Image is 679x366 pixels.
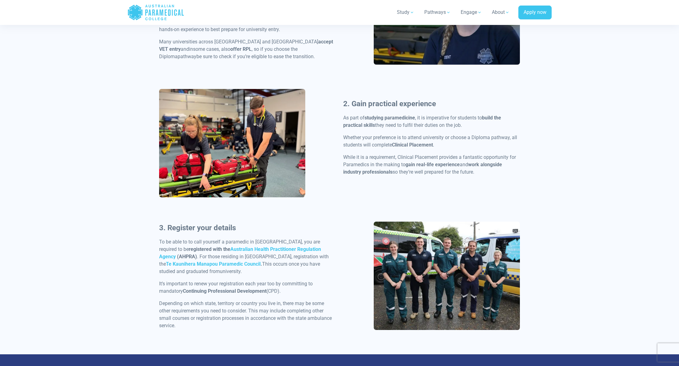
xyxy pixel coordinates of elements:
strong: gain real-life experience [405,162,460,167]
a: Study [393,4,418,21]
strong: studying paramedicine [364,115,415,121]
a: Te Kaunihera Manapou Paramedic Council [166,261,261,267]
span: and [181,46,189,52]
a: Australian Paramedical College [127,2,184,22]
p: It’s important to renew your registration each year too by committing to mandatory (CPD). [159,280,336,295]
span: , so if you choose the Diploma [159,46,298,59]
strong: . [166,261,262,267]
strong: Clinical Placement [392,142,433,148]
span: be sure to check if you’re eligible to ease the transition. [196,54,315,59]
span: Many universities across [GEOGRAPHIC_DATA] and [GEOGRAPHIC_DATA] [159,39,318,45]
p: To be able to to call yourself a paramedic in [GEOGRAPHIC_DATA], you are required to be . For tho... [159,238,336,275]
a: Australian Health Practitioner Regulation Agency [159,246,321,259]
strong: Continuing Professional Development [183,288,266,294]
span: pathway [178,54,196,59]
span: accept VET entry [159,39,333,52]
strong: registered with the [189,246,230,252]
span: university [220,268,241,274]
span: in [189,46,193,52]
a: About [488,4,513,21]
span: some cases, also [193,46,230,52]
a: Pathways [421,4,455,21]
p: As part of , it is imperative for students to they need to fulfil their duties on the job. [343,114,520,129]
p: While it is a requirement, Clinical Placement provides a fantastic opportunity for Paramedics in ... [343,154,520,176]
b: 2. Gain practical experience [343,99,436,108]
strong: build the practical skills [343,115,501,128]
a: Engage [457,4,486,21]
strong: (AHPRA) [177,254,197,259]
p: Depending on which state, territory or country you live in, there may be some other requirements ... [159,300,336,329]
p: Whether your preference is to attend university or choose a Diploma pathway, all students will co... [343,134,520,149]
span: offer RPL [230,46,252,52]
strong: work alongside industry professionals [343,162,502,175]
strong: 3. Register your details [159,223,236,232]
a: Apply now [518,6,552,20]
